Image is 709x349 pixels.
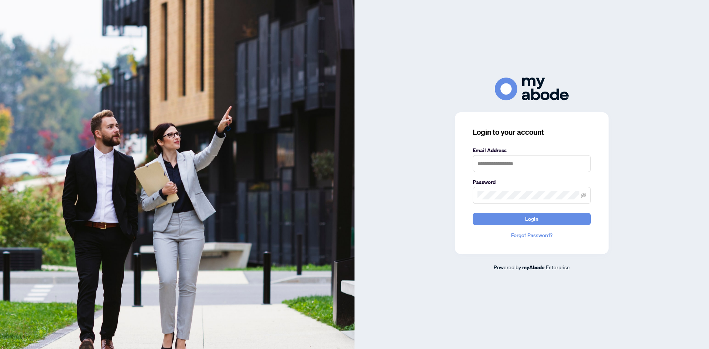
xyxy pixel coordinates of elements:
h3: Login to your account [473,127,591,137]
span: eye-invisible [581,193,586,198]
label: Email Address [473,146,591,154]
span: Enterprise [546,264,570,270]
span: Powered by [494,264,521,270]
a: Forgot Password? [473,231,591,239]
img: ma-logo [495,78,569,100]
a: myAbode [522,263,545,271]
label: Password [473,178,591,186]
button: Login [473,213,591,225]
span: Login [525,213,538,225]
